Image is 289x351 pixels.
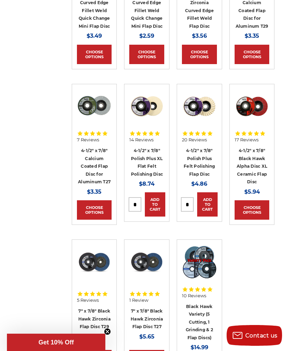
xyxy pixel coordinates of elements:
[245,332,278,339] span: Contact us
[131,148,163,177] a: 4-1/2" x 7/8" Polish Plus XL Flat Felt Polishing Disc
[235,200,270,220] a: Choose Options
[139,33,154,39] span: $2.59
[87,188,102,195] span: $3.35
[87,33,102,39] span: $3.49
[192,33,207,39] span: $3.56
[235,89,270,124] img: 4.5" BHA Alpha Disc
[87,333,102,340] span: $5.65
[182,45,217,64] a: Choose Options
[244,188,260,195] span: $5.94
[237,148,267,184] a: 4-1/2" x 7/8" Black Hawk Alpha Disc XL Ceramic Flap Disc
[77,138,99,142] span: 7 Reviews
[235,138,259,142] span: 17 Reviews
[7,334,105,351] div: Get 10% OffClose teaser
[191,181,207,187] span: $4.86
[182,89,217,124] img: buffing and polishing felt flap disc
[182,245,217,280] img: Black Hawk Variety (5 Cutting, 1 Grinding & 2 Flap Discs)
[77,298,99,302] span: 5 Reviews
[77,89,112,124] img: BHA 4-1/2" x 7/8" Aluminum Flap Disc
[38,339,74,346] span: Get 10% Off
[77,245,112,280] img: 7" x 7/8" Black Hawk Zirconia Flap Disc T29
[182,293,206,298] span: 10 Reviews
[131,308,163,329] a: 7" x 7/8" Black Hawk Zirconia Flap Disc T27
[184,148,215,177] a: 4-1/2" x 7/8" Polish Plus Felt Polishing Flap Disc
[145,192,165,217] a: Add to Cart
[186,304,213,340] a: Black Hawk Variety (5 Cutting, 1 Grinding & 2 Flap Discs)
[139,333,155,340] span: $5.65
[104,328,111,335] button: Close teaser
[78,148,111,184] a: 4-1/2" x 7/8" Calcium Coated Flap Disc for Aluminum T27
[227,325,282,346] button: Contact us
[129,138,154,142] span: 14 Reviews
[235,45,270,64] a: Choose Options
[191,344,208,351] span: $14.99
[77,200,112,220] a: Choose Options
[129,89,164,124] img: 4.5 inch extra thick felt disc
[129,298,148,302] span: 1 Review
[129,45,164,64] a: Choose Options
[129,245,164,280] img: 7 inch Zirconia flap disc
[139,181,155,187] span: $8.74
[197,192,218,217] a: Add to Cart
[245,33,259,39] span: $3.35
[182,138,207,142] span: 20 Reviews
[78,308,111,329] a: 7" x 7/8" Black Hawk Zirconia Flap Disc T29
[77,45,112,64] a: Choose Options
